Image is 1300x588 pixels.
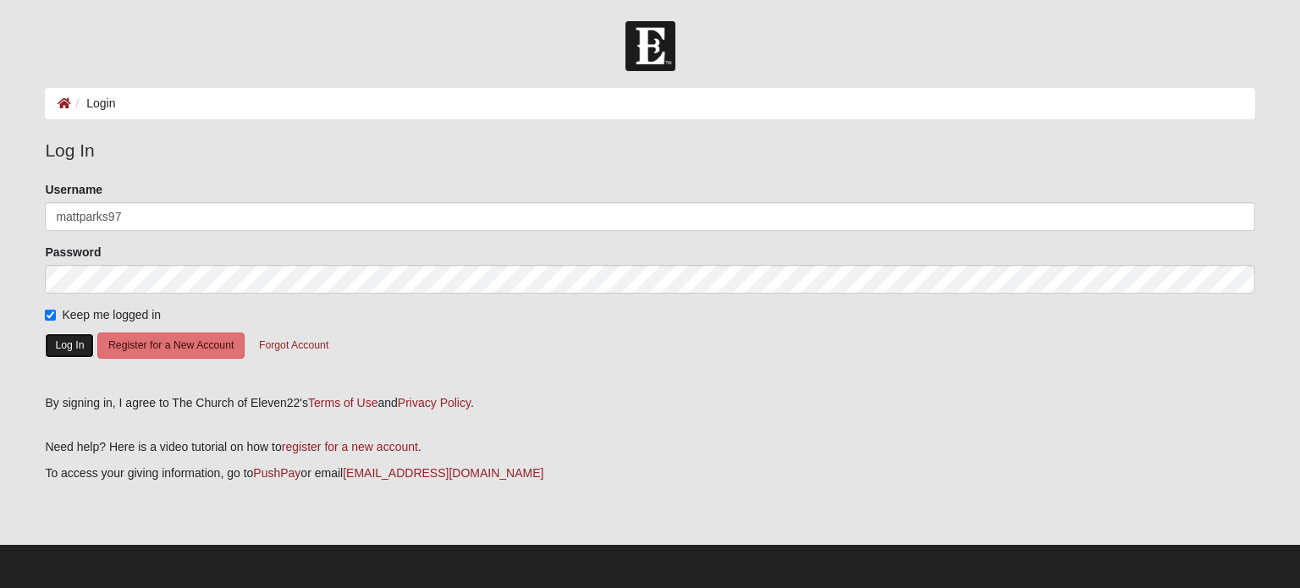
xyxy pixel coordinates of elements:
[625,21,675,71] img: Church of Eleven22 Logo
[45,464,1254,482] p: To access your giving information, go to or email
[282,440,418,453] a: register for a new account
[71,95,115,113] li: Login
[343,466,543,480] a: [EMAIL_ADDRESS][DOMAIN_NAME]
[45,181,102,198] label: Username
[45,438,1254,456] p: Need help? Here is a video tutorial on how to .
[62,308,161,321] span: Keep me logged in
[308,396,377,409] a: Terms of Use
[253,466,300,480] a: PushPay
[97,332,245,359] button: Register for a New Account
[45,137,1254,164] legend: Log In
[45,310,56,321] input: Keep me logged in
[398,396,471,409] a: Privacy Policy
[45,333,94,358] button: Log In
[45,394,1254,412] div: By signing in, I agree to The Church of Eleven22's and .
[248,332,339,359] button: Forgot Account
[45,244,101,261] label: Password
